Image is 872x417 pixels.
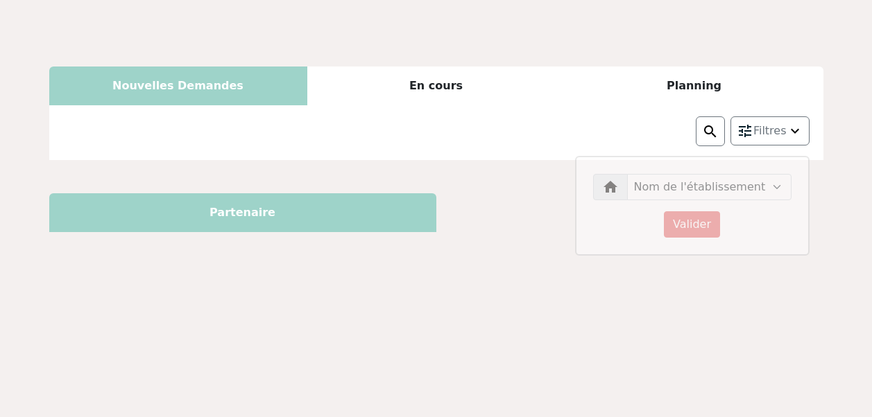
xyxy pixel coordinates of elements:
img: arrow_down.png [787,123,803,139]
span: Filtres [753,123,787,139]
img: search.png [702,123,719,140]
input: Valider [664,211,720,238]
div: Nouvelles Demandes [49,66,307,105]
img: setting.png [737,123,753,139]
div: Planning [565,66,823,105]
div: Partenaire [49,193,436,232]
div: En cours [307,66,565,105]
img: etb.png [602,179,619,195]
